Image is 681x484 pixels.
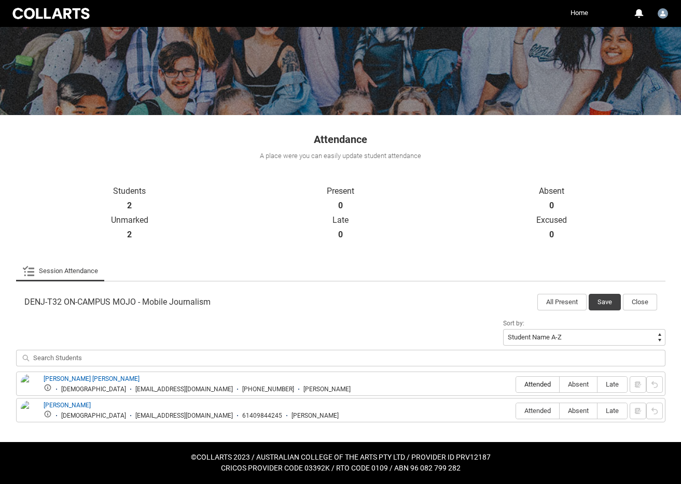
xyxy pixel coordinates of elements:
div: A place were you can easily update student attendance [15,151,666,161]
div: [EMAIL_ADDRESS][DOMAIN_NAME] [135,386,233,393]
span: Attended [516,380,559,388]
button: User Profile Kate.Arnott [655,4,671,21]
div: [DEMOGRAPHIC_DATA] [61,412,126,420]
img: Kate.Arnott [658,8,668,19]
img: Justin Gamble [21,401,37,423]
div: [PHONE_NUMBER] [242,386,294,393]
p: Students [24,186,235,196]
span: Sort by: [503,320,524,327]
strong: 0 [338,230,343,240]
strong: 2 [127,230,132,240]
p: Late [235,215,446,225]
strong: 0 [549,230,554,240]
a: Session Attendance [22,261,98,281]
p: Unmarked [24,215,235,225]
button: Close [623,294,657,310]
span: Absent [560,380,597,388]
span: Late [597,407,627,415]
p: Absent [446,186,657,196]
a: [PERSON_NAME] [PERSON_NAME] [44,375,140,382]
strong: 2 [127,201,132,211]
li: Session Attendance [16,261,104,281]
img: Dana Amelie Langheim [21,374,37,404]
div: 61409844245 [242,412,282,420]
span: DENJ-T32 ON-CAMPUS MOJO - Mobile Journalism [24,297,211,307]
span: Attended [516,407,559,415]
button: Reset [646,376,663,393]
button: Reset [646,403,663,419]
span: Absent [560,407,597,415]
div: [PERSON_NAME] [303,386,351,393]
button: All Present [537,294,587,310]
strong: 0 [338,201,343,211]
p: Present [235,186,446,196]
a: [PERSON_NAME] [44,402,91,409]
span: Late [597,380,627,388]
p: Excused [446,215,657,225]
span: Attendance [314,133,367,146]
a: Home [568,5,591,21]
input: Search Students [16,350,665,366]
strong: 0 [549,201,554,211]
div: [DEMOGRAPHIC_DATA] [61,386,126,393]
button: Save [589,294,621,310]
div: [EMAIL_ADDRESS][DOMAIN_NAME] [135,412,233,420]
div: [PERSON_NAME] [291,412,339,420]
